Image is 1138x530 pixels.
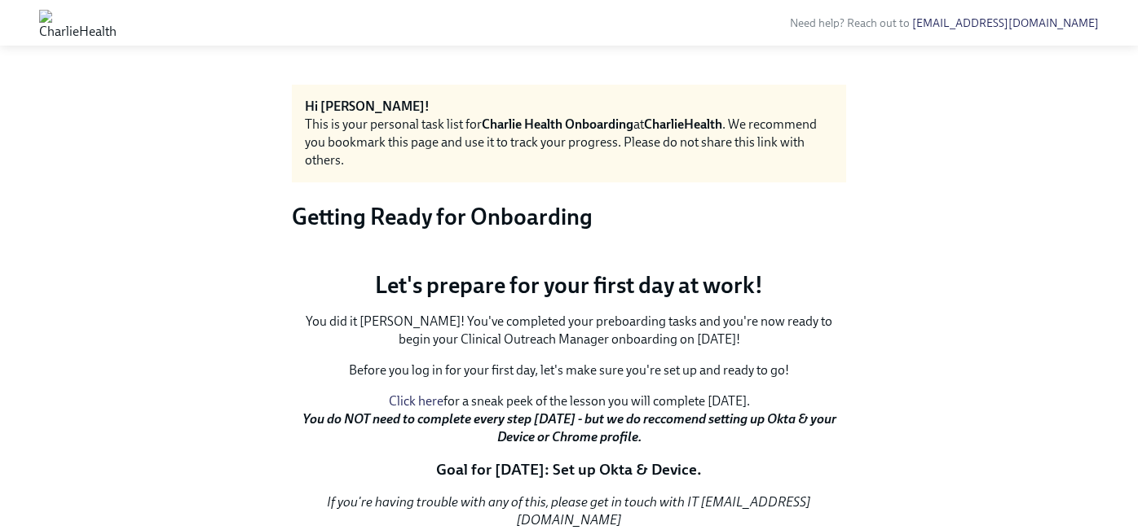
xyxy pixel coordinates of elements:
span: Need help? Reach out to [790,16,1099,30]
strong: You do NOT need to complete every step [DATE] - but we do reccomend setting up Okta & your Device... [302,411,836,445]
a: [EMAIL_ADDRESS][DOMAIN_NAME] [912,16,1099,30]
p: Goal for [DATE]: Set up Okta & Device. [292,459,846,480]
strong: Hi [PERSON_NAME]! [305,99,430,114]
a: Click here [389,393,443,409]
em: If you're having trouble with any of this, please get in touch with IT [EMAIL_ADDRESS][DOMAIN_NAME] [327,494,811,528]
strong: CharlieHealth [644,116,722,132]
p: Let's prepare for your first day at work! [292,270,846,300]
p: Before you log in for your first day, let's make sure you're set up and ready to go! [292,361,846,379]
p: You did it [PERSON_NAME]! You've completed your preboarding tasks and you're now ready to begin y... [292,313,846,348]
div: This is your personal task list for at . We recommend you bookmark this page and use it to track ... [305,116,833,169]
h3: Getting Ready for Onboarding [292,202,846,231]
img: CharlieHealth [39,10,117,36]
strong: Charlie Health Onboarding [482,116,633,132]
p: for a sneak peek of the lesson you will complete [DATE]. [292,392,846,446]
